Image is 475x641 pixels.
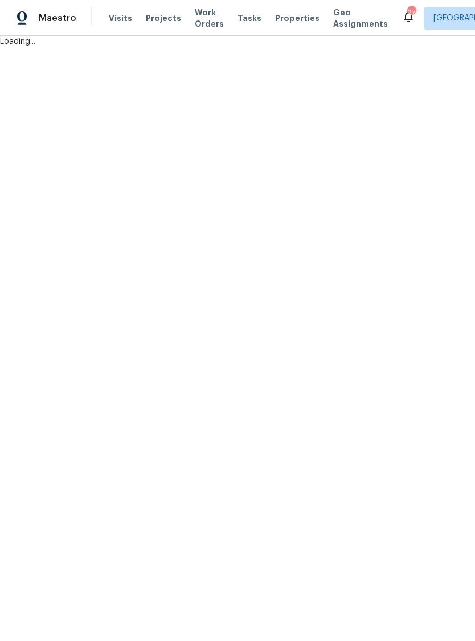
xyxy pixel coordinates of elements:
[146,13,181,24] span: Projects
[237,14,261,22] span: Tasks
[39,13,76,24] span: Maestro
[275,13,320,24] span: Properties
[195,7,224,30] span: Work Orders
[109,13,132,24] span: Visits
[407,7,415,18] div: 27
[333,7,388,30] span: Geo Assignments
